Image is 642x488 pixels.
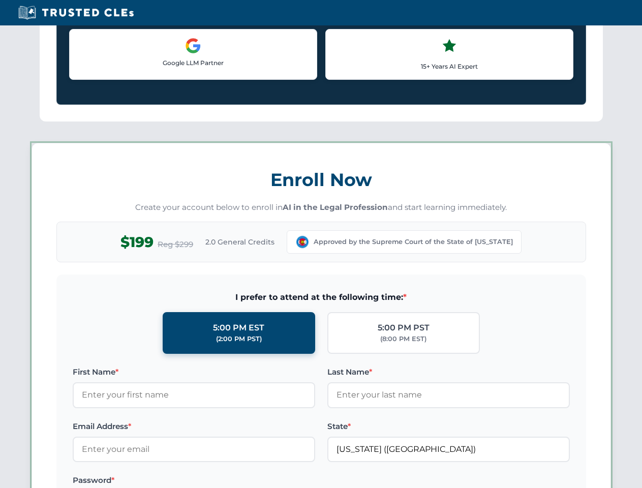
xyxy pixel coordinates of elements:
[78,58,309,68] p: Google LLM Partner
[314,237,513,247] span: Approved by the Supreme Court of the State of [US_STATE]
[56,164,586,196] h3: Enroll Now
[185,38,201,54] img: Google
[120,231,154,254] span: $199
[158,238,193,251] span: Reg $299
[15,5,137,20] img: Trusted CLEs
[380,334,426,344] div: (8:00 PM EST)
[56,202,586,213] p: Create your account below to enroll in and start learning immediately.
[73,382,315,408] input: Enter your first name
[327,437,570,462] input: Colorado (CO)
[213,321,264,334] div: 5:00 PM EST
[73,366,315,378] label: First Name
[73,291,570,304] span: I prefer to attend at the following time:
[283,202,388,212] strong: AI in the Legal Profession
[73,437,315,462] input: Enter your email
[295,235,310,249] img: Colorado Supreme Court
[216,334,262,344] div: (2:00 PM PST)
[73,474,315,486] label: Password
[334,62,565,71] p: 15+ Years AI Expert
[327,382,570,408] input: Enter your last name
[73,420,315,433] label: Email Address
[327,420,570,433] label: State
[327,366,570,378] label: Last Name
[205,236,274,248] span: 2.0 General Credits
[378,321,430,334] div: 5:00 PM PST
